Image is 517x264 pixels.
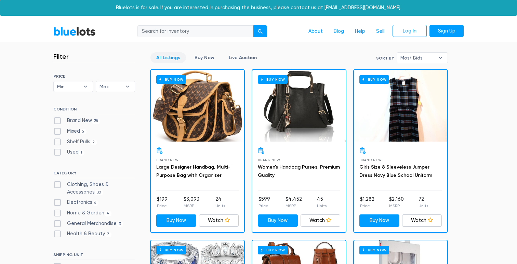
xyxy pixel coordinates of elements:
span: Min [57,81,80,92]
li: $3,093 [184,196,199,209]
h6: CATEGORY [53,171,135,178]
a: Live Auction [223,52,263,63]
a: Watch [199,214,239,227]
span: Max [100,81,122,92]
a: Blog [328,25,349,38]
a: Log In [393,25,427,37]
li: 72 [419,196,428,209]
label: Mixed [53,128,87,135]
b: ▾ [433,53,448,63]
a: Girls Size 8 Sleeveless Jumper Dress Navy Blue School Uniform [359,164,432,178]
label: Clothing, Shoes & Accessories [53,181,135,196]
span: 30 [95,190,103,195]
label: Shelf Pulls [53,138,97,146]
p: Units [215,203,225,209]
p: Price [157,203,168,209]
label: Used [53,148,84,156]
h6: Buy Now [258,246,288,254]
a: Help [349,25,371,38]
h6: PRICE [53,74,135,79]
p: Price [258,203,270,209]
h6: SHIPPING UNIT [53,252,135,260]
h6: Buy Now [359,75,389,84]
a: Buy Now [252,70,346,142]
h6: Buy Now [156,75,186,84]
p: Units [317,203,327,209]
p: MSRP [286,203,302,209]
a: Buy Now [189,52,220,63]
li: 24 [215,196,225,209]
h3: Filter [53,52,69,61]
a: BlueLots [53,26,96,36]
a: Large Designer Handbag, Multi-Purpose Bag with Organizer [156,164,230,178]
span: 3 [105,232,111,237]
span: 38 [92,119,100,124]
span: Brand New [359,158,382,162]
span: Brand New [258,158,280,162]
b: ▾ [78,81,93,92]
h6: Buy Now [359,246,389,254]
li: 45 [317,196,327,209]
li: $599 [258,196,270,209]
a: Sell [371,25,390,38]
a: Sign Up [429,25,464,37]
a: Buy Now [359,214,399,227]
label: General Merchandise [53,220,123,227]
span: Brand New [156,158,178,162]
a: Women's Handbag Purses, Premium Quality [258,164,340,178]
p: MSRP [184,203,199,209]
a: Watch [301,214,341,227]
b: ▾ [120,81,135,92]
input: Search for inventory [137,25,254,38]
span: 2 [90,140,97,145]
p: Price [360,203,374,209]
a: Buy Now [354,70,447,142]
li: $2,160 [389,196,404,209]
span: 3 [117,221,123,227]
h6: Buy Now [156,246,186,254]
label: Home & Garden [53,209,111,217]
span: Most Bids [400,53,435,63]
label: Health & Beauty [53,230,111,238]
span: 6 [92,200,98,206]
h6: CONDITION [53,107,135,114]
span: 4 [104,211,111,216]
p: Units [419,203,428,209]
span: 5 [80,129,87,134]
label: Brand New [53,117,100,124]
p: MSRP [389,203,404,209]
a: Buy Now [258,214,298,227]
a: All Listings [150,52,186,63]
h6: Buy Now [258,75,288,84]
li: $4,452 [286,196,302,209]
label: Electronics [53,199,98,206]
a: Watch [402,214,442,227]
a: Buy Now [156,214,196,227]
a: Buy Now [151,70,244,142]
label: Sort By [376,55,394,61]
li: $199 [157,196,168,209]
li: $1,282 [360,196,374,209]
span: 1 [79,150,84,156]
a: About [303,25,328,38]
